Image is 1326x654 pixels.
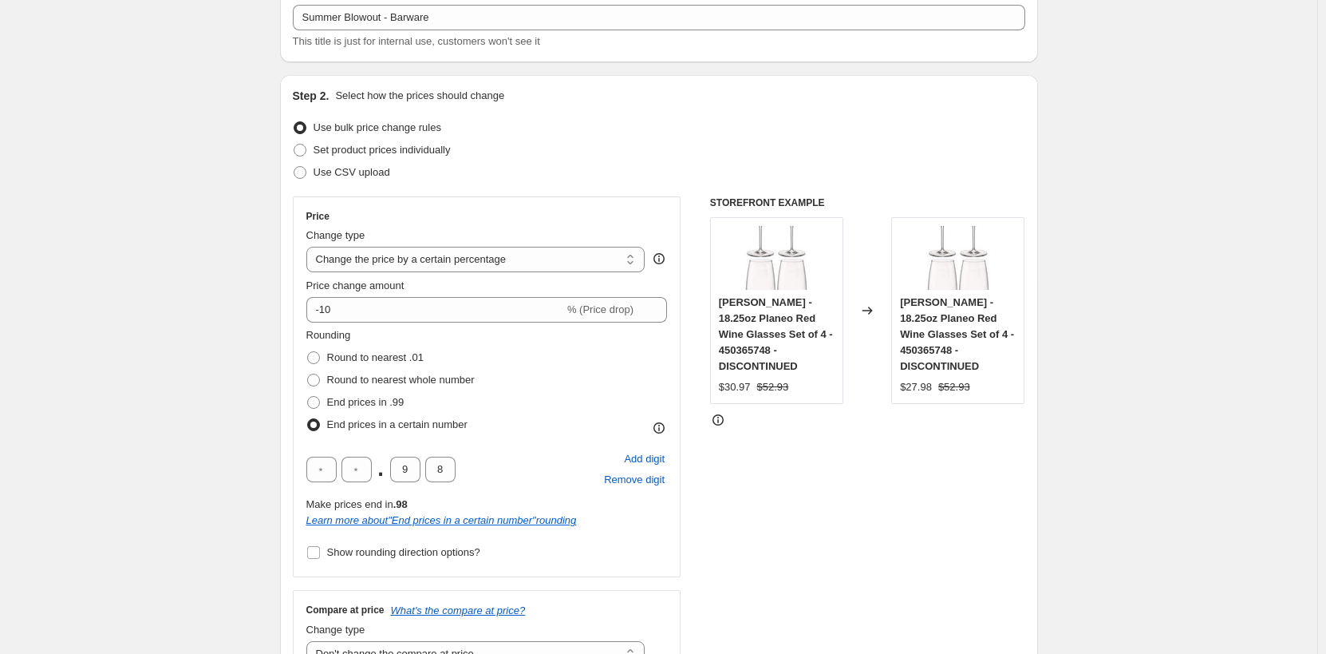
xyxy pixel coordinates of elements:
[327,374,475,386] span: Round to nearest whole number
[567,303,633,315] span: % (Price drop)
[327,418,468,430] span: End prices in a certain number
[341,457,372,482] input: ﹡
[293,88,330,104] h2: Step 2.
[306,604,385,616] h3: Compare at price
[624,451,665,467] span: Add digit
[306,229,365,241] span: Change type
[719,296,833,372] span: [PERSON_NAME] - 18.25oz Planeo Red Wine Glasses Set of 4 - 450365748 - DISCONTINUED
[425,457,456,482] input: ﹡
[604,472,665,488] span: Remove digit
[391,604,526,616] button: What's the compare at price?
[900,379,932,395] div: $27.98
[757,379,789,395] strike: $52.93
[710,196,1025,209] h6: STOREFRONT EXAMPLE
[719,379,751,395] div: $30.97
[938,379,970,395] strike: $52.93
[314,144,451,156] span: Set product prices individually
[390,457,420,482] input: ﹡
[306,329,351,341] span: Rounding
[306,514,577,526] a: Learn more about"End prices in a certain number"rounding
[377,457,385,482] span: .
[622,449,667,470] button: Add placeholder
[314,121,441,133] span: Use bulk price change rules
[327,351,424,363] span: Round to nearest .01
[900,296,1014,372] span: [PERSON_NAME] - 18.25oz Planeo Red Wine Glasses Set of 4 - 450365748 - DISCONTINUED
[602,470,667,490] button: Remove placeholder
[314,166,390,178] span: Use CSV upload
[926,226,990,290] img: Bormioli-Rocco-18_25oz-Planeo-Red-Wine-Glasses-Set-of-4-450365748-DISCONTINUED_80x.jpg
[651,251,667,267] div: help
[306,210,330,223] h3: Price
[335,88,504,104] p: Select how the prices should change
[306,457,337,482] input: ﹡
[327,546,480,558] span: Show rounding direction options?
[306,514,577,526] i: Learn more about " End prices in a certain number " rounding
[293,35,540,47] span: This title is just for internal use, customers won't see it
[293,5,1025,30] input: 30% off holiday sale
[306,624,365,636] span: Change type
[327,396,405,408] span: End prices in .99
[306,498,408,510] span: Make prices end in
[393,498,408,510] b: .98
[306,297,564,323] input: -15
[744,226,808,290] img: Bormioli-Rocco-18_25oz-Planeo-Red-Wine-Glasses-Set-of-4-450365748-DISCONTINUED_80x.jpg
[306,279,405,291] span: Price change amount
